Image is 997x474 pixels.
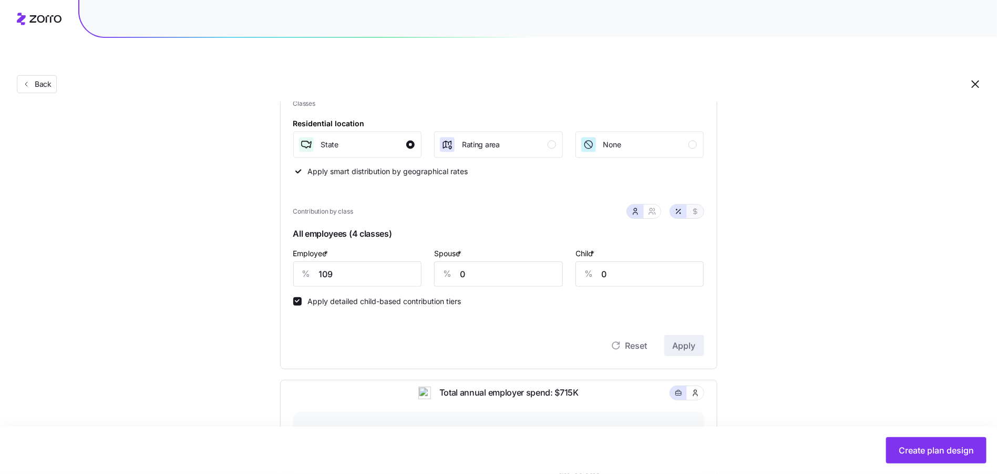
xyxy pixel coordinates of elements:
[673,339,696,352] span: Apply
[602,335,656,356] button: Reset
[17,75,57,93] button: Back
[293,118,365,129] div: Residential location
[431,386,579,399] span: Total annual employer spend: $715K
[293,248,331,259] label: Employee
[664,335,704,356] button: Apply
[418,387,431,399] img: ai-icon.png
[462,139,500,150] span: Rating area
[625,339,647,352] span: Reset
[435,262,460,286] div: %
[294,262,319,286] div: %
[899,444,974,457] span: Create plan design
[30,79,52,89] span: Back
[434,248,464,259] label: Spouse
[321,139,339,150] span: State
[293,225,704,247] span: All employees (4 classes)
[302,297,461,306] label: Apply detailed child-based contribution tiers
[576,262,601,286] div: %
[575,248,597,259] label: Child
[886,437,986,463] button: Create plan design
[293,99,704,109] span: Classes
[603,139,621,150] span: None
[293,207,353,217] span: Contribution by class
